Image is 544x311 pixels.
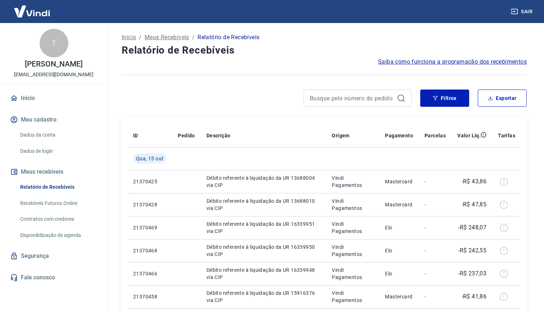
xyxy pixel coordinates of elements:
[122,43,527,58] h4: Relatório de Recebíveis
[462,177,487,186] p: -R$ 43,86
[17,196,99,211] a: Recebíveis Futuros Online
[145,33,189,42] a: Meus Recebíveis
[133,247,166,254] p: 21370468
[385,270,413,277] p: Elo
[17,228,99,243] a: Disponibilização de agenda
[425,178,446,185] p: -
[385,132,413,139] p: Pagamento
[332,132,349,139] p: Origem
[385,178,413,185] p: Mastercard
[332,266,373,281] p: Vindi Pagamentos
[385,201,413,208] p: Mastercard
[385,224,413,231] p: Elo
[9,90,99,106] a: Início
[17,212,99,227] a: Contratos com credores
[462,200,487,209] p: -R$ 47,85
[136,155,163,162] span: Qua, 15 out
[457,132,481,139] p: Valor Líq.
[207,174,321,189] p: Débito referente à liquidação da UR 13688004 via CIP
[385,247,413,254] p: Elo
[139,33,141,42] p: /
[498,132,515,139] p: Tarifas
[9,164,99,180] button: Meus recebíveis
[458,246,486,255] p: -R$ 242,55
[14,71,94,78] p: [EMAIL_ADDRESS][DOMAIN_NAME]
[458,269,486,278] p: -R$ 237,03
[192,33,195,42] p: /
[509,5,535,18] button: Sair
[207,266,321,281] p: Débito referente à liquidação da UR 16339948 via CIP
[17,128,99,142] a: Dados da conta
[332,220,373,235] p: Vindi Pagamentos
[9,270,99,285] a: Fale conosco
[420,90,469,107] button: Filtros
[425,247,446,254] p: -
[9,248,99,264] a: Segurança
[9,0,55,22] img: Vindi
[378,58,527,66] a: Saiba como funciona a programação dos recebimentos
[478,90,527,107] button: Exportar
[332,243,373,258] p: Vindi Pagamentos
[385,293,413,300] p: Mastercard
[332,197,373,212] p: Vindi Pagamentos
[425,132,446,139] p: Parcelas
[133,178,166,185] p: 21370425
[122,33,136,42] a: Início
[133,270,166,277] p: 21370466
[332,289,373,304] p: Vindi Pagamentos
[133,224,166,231] p: 21370469
[198,33,259,42] p: Relatório de Recebíveis
[462,292,487,301] p: -R$ 41,86
[207,289,321,304] p: Débito referente à liquidação da UR 15916376 via CIP
[17,144,99,159] a: Dados de login
[25,60,82,68] p: [PERSON_NAME]
[425,293,446,300] p: -
[310,93,394,104] input: Busque pelo número do pedido
[133,293,166,300] p: 21370458
[178,132,195,139] p: Pedido
[425,270,446,277] p: -
[17,180,99,195] a: Relatório de Recebíveis
[207,132,231,139] p: Descrição
[425,201,446,208] p: -
[207,220,321,235] p: Débito referente à liquidação da UR 16339951 via CIP
[332,174,373,189] p: Vindi Pagamentos
[458,223,486,232] p: -R$ 248,07
[207,243,321,258] p: Débito referente à liquidação da UR 16339950 via CIP
[133,132,138,139] p: ID
[40,29,68,58] div: T
[9,112,99,128] button: Meu cadastro
[207,197,321,212] p: Débito referente à liquidação da UR 13688010 via CIP
[133,201,166,208] p: 21370428
[425,224,446,231] p: -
